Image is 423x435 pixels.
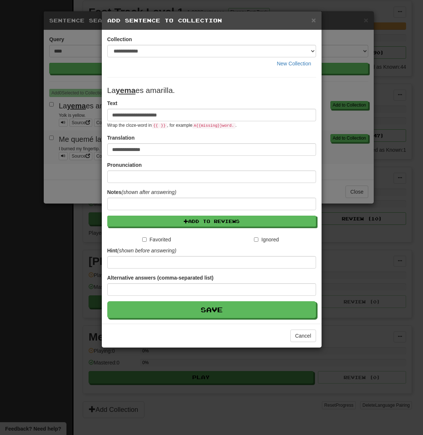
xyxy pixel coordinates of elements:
[107,134,135,141] label: Translation
[107,17,316,24] h5: Add Sentence to Collection
[107,36,132,43] label: Collection
[107,100,118,107] label: Text
[152,123,159,129] code: {{
[107,301,316,318] button: Save
[107,188,176,196] label: Notes
[192,123,235,129] code: A {{ missing }} word.
[272,57,316,70] button: New Collection
[159,123,167,129] code: }}
[116,86,136,94] u: yema
[290,330,316,342] button: Cancel
[107,123,237,128] small: Wrap the cloze-word in , for example .
[142,236,171,243] label: Favorited
[311,16,316,24] span: ×
[142,237,147,242] input: Favorited
[107,85,316,96] p: La es amarilla.
[107,216,316,227] button: Add to Reviews
[254,236,279,243] label: Ignored
[107,247,176,254] label: Hint
[311,16,316,24] button: Close
[107,274,214,281] label: Alternative answers (comma-separated list)
[121,189,176,195] em: (shown after answering)
[254,237,258,242] input: Ignored
[117,248,176,254] em: (shown before answering)
[107,161,142,169] label: Pronunciation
